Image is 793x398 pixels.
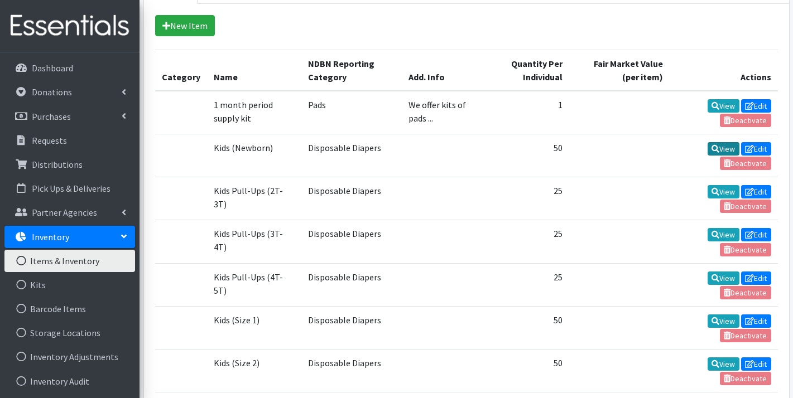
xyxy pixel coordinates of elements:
[207,91,301,134] td: 1 month period supply kit
[741,357,771,371] a: Edit
[4,105,135,128] a: Purchases
[32,86,72,98] p: Donations
[32,207,97,218] p: Partner Agencies
[207,349,301,392] td: Kids (Size 2)
[301,263,402,306] td: Disposable Diapers
[4,129,135,152] a: Requests
[708,271,739,285] a: View
[479,263,569,306] td: 25
[4,346,135,368] a: Inventory Adjustments
[207,177,301,220] td: Kids Pull-Ups (2T-3T)
[301,220,402,263] td: Disposable Diapers
[708,228,739,241] a: View
[4,298,135,320] a: Barcode Items
[207,220,301,263] td: Kids Pull-Ups (3T-4T)
[741,228,771,241] a: Edit
[479,50,569,91] th: Quantity Per Individual
[402,91,479,134] td: We offer kits of pads ...
[4,153,135,176] a: Distributions
[741,271,771,285] a: Edit
[32,62,73,74] p: Dashboard
[4,250,135,272] a: Items & Inventory
[301,306,402,349] td: Disposable Diapers
[402,50,479,91] th: Add. Info
[301,349,402,392] td: Disposable Diapers
[301,177,402,220] td: Disposable Diapers
[4,226,135,248] a: Inventory
[479,177,569,220] td: 25
[741,142,771,156] a: Edit
[569,50,670,91] th: Fair Market Value (per item)
[155,50,207,91] th: Category
[32,111,71,122] p: Purchases
[479,220,569,263] td: 25
[207,263,301,306] td: Kids Pull-Ups (4T-5T)
[4,274,135,296] a: Kits
[4,177,135,200] a: Pick Ups & Deliveries
[479,134,569,177] td: 50
[32,159,83,170] p: Distributions
[4,57,135,79] a: Dashboard
[708,142,739,156] a: View
[741,314,771,328] a: Edit
[155,15,215,36] a: New Item
[32,135,67,146] p: Requests
[207,134,301,177] td: Kids (Newborn)
[301,134,402,177] td: Disposable Diapers
[4,322,135,344] a: Storage Locations
[4,370,135,392] a: Inventory Audit
[301,50,402,91] th: NDBN Reporting Category
[670,50,778,91] th: Actions
[301,91,402,134] td: Pads
[708,99,739,113] a: View
[741,99,771,113] a: Edit
[207,306,301,349] td: Kids (Size 1)
[479,349,569,392] td: 50
[4,81,135,103] a: Donations
[32,231,69,242] p: Inventory
[741,185,771,198] a: Edit
[708,185,739,198] a: View
[479,306,569,349] td: 50
[708,314,739,328] a: View
[4,201,135,224] a: Partner Agencies
[207,50,301,91] th: Name
[479,91,569,134] td: 1
[32,183,110,194] p: Pick Ups & Deliveries
[4,7,135,45] img: HumanEssentials
[708,357,739,371] a: View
